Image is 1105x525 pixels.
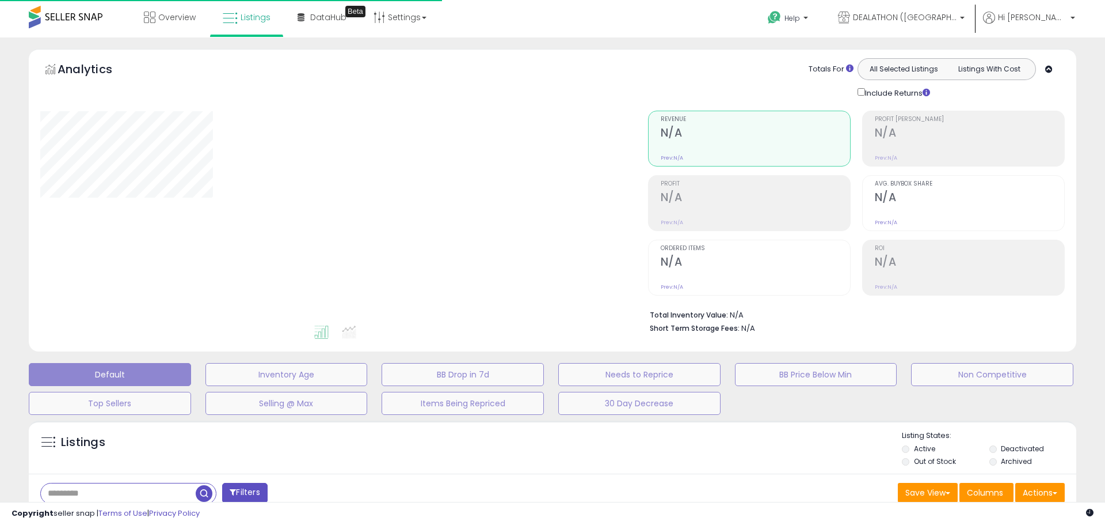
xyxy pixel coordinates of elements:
[241,12,270,23] span: Listings
[875,154,897,161] small: Prev: N/A
[784,13,800,23] span: Help
[310,12,346,23] span: DataHub
[998,12,1067,23] span: Hi [PERSON_NAME]
[661,255,850,271] h2: N/A
[661,126,850,142] h2: N/A
[875,284,897,290] small: Prev: N/A
[759,2,820,37] a: Help
[861,62,947,77] button: All Selected Listings
[650,307,1056,321] li: N/A
[12,508,54,519] strong: Copyright
[661,116,850,123] span: Revenue
[983,12,1075,37] a: Hi [PERSON_NAME]
[205,392,368,415] button: Selling @ Max
[661,245,850,252] span: Ordered Items
[809,64,853,75] div: Totals For
[29,392,191,415] button: Top Sellers
[558,392,721,415] button: 30 Day Decrease
[875,126,1064,142] h2: N/A
[661,181,850,187] span: Profit
[767,10,782,25] i: Get Help
[58,61,135,80] h5: Analytics
[875,116,1064,123] span: Profit [PERSON_NAME]
[558,363,721,386] button: Needs to Reprice
[735,363,897,386] button: BB Price Below Min
[382,363,544,386] button: BB Drop in 7d
[650,323,740,333] b: Short Term Storage Fees:
[875,219,897,226] small: Prev: N/A
[12,508,200,519] div: seller snap | |
[875,255,1064,271] h2: N/A
[875,191,1064,206] h2: N/A
[661,191,850,206] h2: N/A
[741,323,755,334] span: N/A
[345,6,365,17] div: Tooltip anchor
[382,392,544,415] button: Items Being Repriced
[875,245,1064,252] span: ROI
[650,310,728,320] b: Total Inventory Value:
[853,12,957,23] span: DEALATHON ([GEOGRAPHIC_DATA])
[661,219,683,226] small: Prev: N/A
[205,363,368,386] button: Inventory Age
[158,12,196,23] span: Overview
[661,154,683,161] small: Prev: N/A
[661,284,683,290] small: Prev: N/A
[29,363,191,386] button: Default
[911,363,1073,386] button: Non Competitive
[946,62,1032,77] button: Listings With Cost
[849,86,944,99] div: Include Returns
[875,181,1064,187] span: Avg. Buybox Share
